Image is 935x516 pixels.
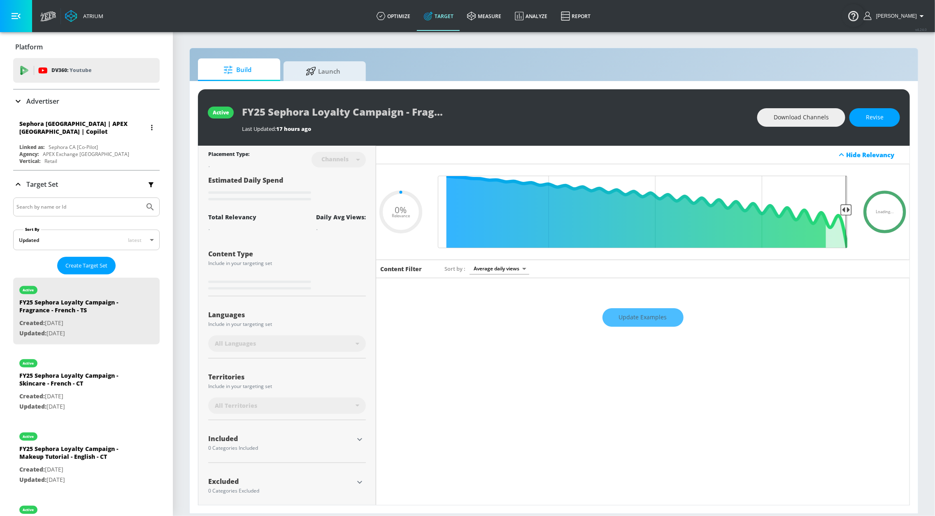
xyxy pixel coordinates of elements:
h6: Content Filter [380,265,422,273]
p: DV360: [51,66,91,75]
div: active [23,508,34,512]
div: FY25 Sephora Loyalty Campaign - Makeup Tutorial - English - CT [19,445,135,465]
div: Included [208,435,354,442]
div: Content Type [208,251,366,257]
span: Revise [866,112,884,123]
p: [DATE] [19,328,135,339]
span: Updated: [19,476,47,483]
div: Average daily views [470,263,529,274]
input: Search by name or Id [16,202,141,212]
span: Created: [19,392,45,400]
span: 17 hours ago [276,125,311,132]
span: Created: [19,465,45,473]
button: Revise [849,108,900,127]
a: Report [554,1,598,31]
p: [DATE] [19,465,135,475]
div: Sephora [GEOGRAPHIC_DATA] | APEX [GEOGRAPHIC_DATA] | CopilotLinked as:Sephora CA [Co-Pilot]Agency... [13,116,160,167]
button: Download Channels [757,108,845,127]
div: Updated [19,237,39,244]
p: [DATE] [19,475,135,485]
div: activeFY25 Sephora Loyalty Campaign - Skincare - French - CTCreated:[DATE]Updated:[DATE] [13,351,160,418]
div: Sephora CA [Co-Pilot] [49,144,98,151]
button: Create Target Set [57,257,116,274]
span: Updated: [19,402,47,410]
span: Download Channels [774,112,829,123]
a: Atrium [65,10,103,22]
p: Youtube [70,66,91,74]
div: DV360: Youtube [13,58,160,83]
div: activeFY25 Sephora Loyalty Campaign - Fragrance - French - TSCreated:[DATE]Updated:[DATE] [13,278,160,344]
div: Agency: [19,151,39,158]
div: 0 Categories Excluded [208,488,354,493]
span: 0% [395,205,407,214]
span: Relevance [392,214,410,218]
div: Advertiser [13,90,160,113]
span: Launch [292,61,354,81]
span: All Languages [215,339,256,348]
div: Territories [208,374,366,380]
div: active [23,288,34,292]
div: Placement Type: [208,151,249,159]
div: FY25 Sephora Loyalty Campaign - Fragrance - French - TS [19,298,135,318]
div: Include in your targeting set [208,261,366,266]
button: [PERSON_NAME] [864,11,927,21]
div: Estimated Daily Spend [208,176,366,203]
span: Create Target Set [65,261,107,270]
label: Sort By [23,227,41,232]
div: All Territories [208,397,366,414]
div: Hide Relevancy [376,146,909,164]
p: Target Set [26,180,58,189]
a: optimize [370,1,417,31]
div: activeFY25 Sephora Loyalty Campaign - Makeup Tutorial - English - CTCreated:[DATE]Updated:[DATE] [13,424,160,491]
div: active [23,361,34,365]
div: Target Set [13,171,160,198]
span: Created: [19,319,45,327]
a: Analyze [508,1,554,31]
input: Final Threshold [434,176,852,248]
p: [DATE] [19,318,135,328]
div: Last Updated: [242,125,749,132]
div: Daily Avg Views: [316,213,366,221]
div: Atrium [80,12,103,20]
div: active [213,109,229,116]
div: Platform [13,35,160,58]
div: Include in your targeting set [208,322,366,327]
span: Build [206,60,269,80]
div: Total Relevancy [208,213,256,221]
p: [DATE] [19,402,135,412]
div: Sephora [GEOGRAPHIC_DATA] | APEX [GEOGRAPHIC_DATA] | Copilot [19,120,146,135]
span: login as: shannan.conley@zefr.com [873,13,917,19]
div: Include in your targeting set [208,384,366,389]
div: Channels [317,156,353,163]
div: Excluded [208,478,354,485]
button: Open Resource Center [842,4,865,27]
span: Estimated Daily Spend [208,176,283,185]
p: Platform [15,42,43,51]
a: measure [461,1,508,31]
span: Sort by [444,265,465,272]
span: latest [128,237,142,244]
p: [DATE] [19,391,135,402]
span: Updated: [19,329,47,337]
div: Hide Relevancy [847,151,905,159]
div: APEX Exchange [GEOGRAPHIC_DATA] [43,151,129,158]
div: Languages [208,311,366,318]
a: Target [417,1,461,31]
span: All Territories [215,402,257,410]
p: Advertiser [26,97,59,106]
span: v 4.24.0 [915,27,927,32]
span: Loading... [876,210,894,214]
div: active [23,435,34,439]
div: Vertical: [19,158,40,165]
div: 0 Categories Included [208,446,354,451]
div: Retail [44,158,57,165]
div: FY25 Sephora Loyalty Campaign - Skincare - French - CT [19,372,135,391]
div: Linked as: [19,144,44,151]
div: All Languages [208,335,366,352]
